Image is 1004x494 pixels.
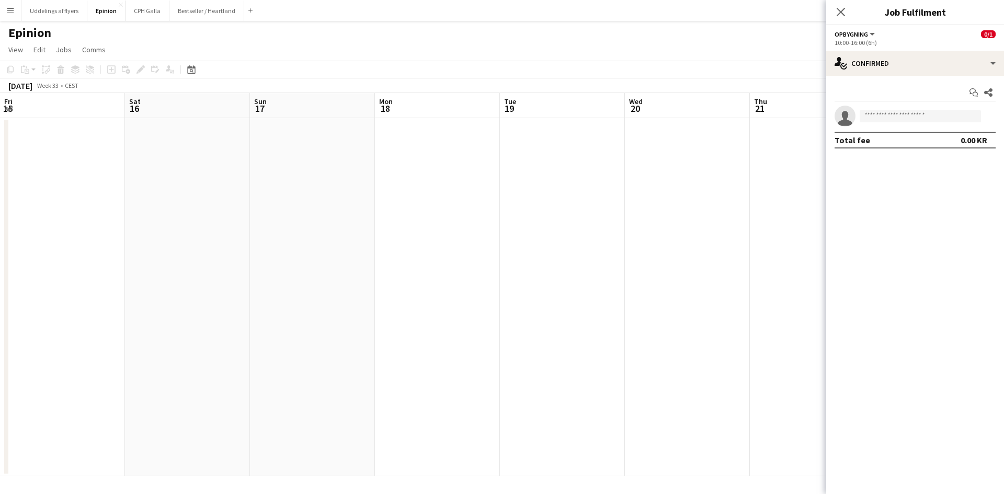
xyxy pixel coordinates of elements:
div: Confirmed [826,51,1004,76]
h3: Job Fulfilment [826,5,1004,19]
div: [DATE] [8,81,32,91]
span: 17 [253,102,267,114]
a: View [4,43,27,56]
div: Total fee [835,135,870,145]
span: 18 [378,102,393,114]
span: Comms [82,45,106,54]
span: View [8,45,23,54]
h1: Epinion [8,25,51,41]
span: 16 [128,102,141,114]
span: Week 33 [35,82,61,89]
button: Epinion [87,1,125,21]
span: 0/1 [981,30,996,38]
span: Sun [254,97,267,106]
a: Comms [78,43,110,56]
span: Mon [379,97,393,106]
button: CPH Galla [125,1,169,21]
span: Wed [629,97,643,106]
span: Opbygning [835,30,868,38]
div: CEST [65,82,78,89]
a: Jobs [52,43,76,56]
span: Edit [33,45,45,54]
div: 10:00-16:00 (6h) [835,39,996,47]
button: Bestseller / Heartland [169,1,244,21]
button: Uddelings af flyers [21,1,87,21]
span: Fri [4,97,13,106]
span: 15 [3,102,13,114]
a: Edit [29,43,50,56]
span: Thu [754,97,767,106]
span: Sat [129,97,141,106]
div: 0.00 KR [961,135,987,145]
span: 19 [503,102,516,114]
span: Tue [504,97,516,106]
span: 21 [752,102,767,114]
span: Jobs [56,45,72,54]
button: Opbygning [835,30,876,38]
span: 20 [627,102,643,114]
